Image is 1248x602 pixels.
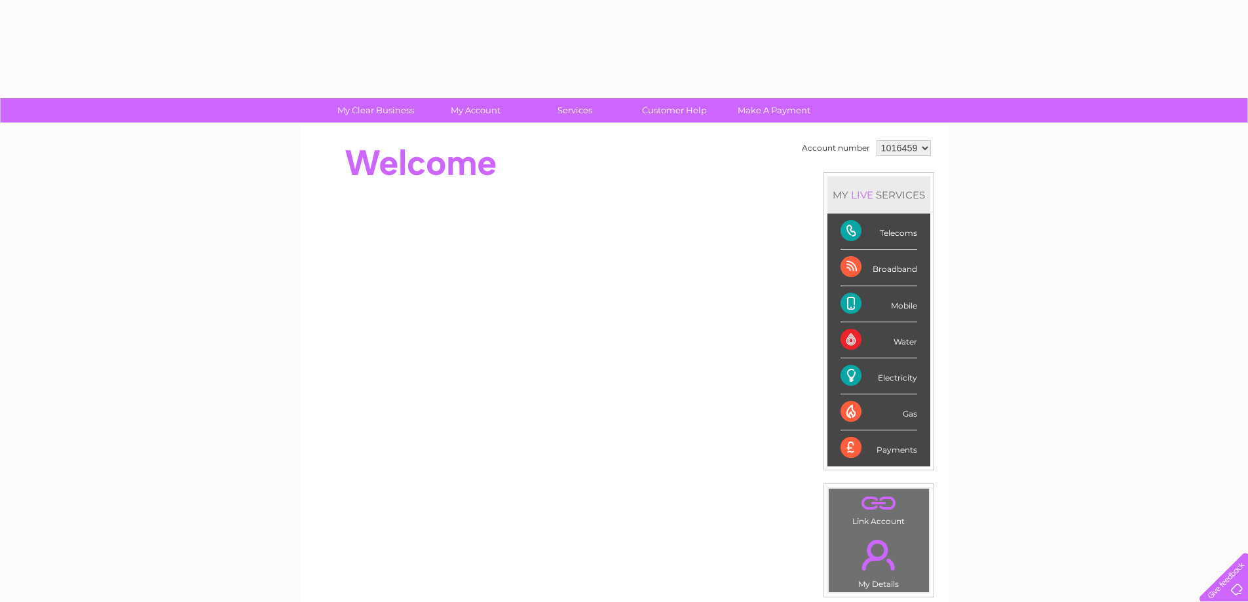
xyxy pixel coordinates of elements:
a: Make A Payment [720,98,828,122]
td: Account number [799,137,873,159]
div: Broadband [841,250,917,286]
td: My Details [828,529,930,593]
div: MY SERVICES [827,176,930,214]
a: Services [521,98,629,122]
a: My Clear Business [322,98,430,122]
a: Customer Help [620,98,728,122]
div: LIVE [848,189,876,201]
div: Mobile [841,286,917,322]
a: My Account [421,98,529,122]
a: . [832,532,926,578]
td: Link Account [828,488,930,529]
a: . [832,492,926,515]
div: Payments [841,430,917,466]
div: Electricity [841,358,917,394]
div: Gas [841,394,917,430]
div: Water [841,322,917,358]
div: Telecoms [841,214,917,250]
